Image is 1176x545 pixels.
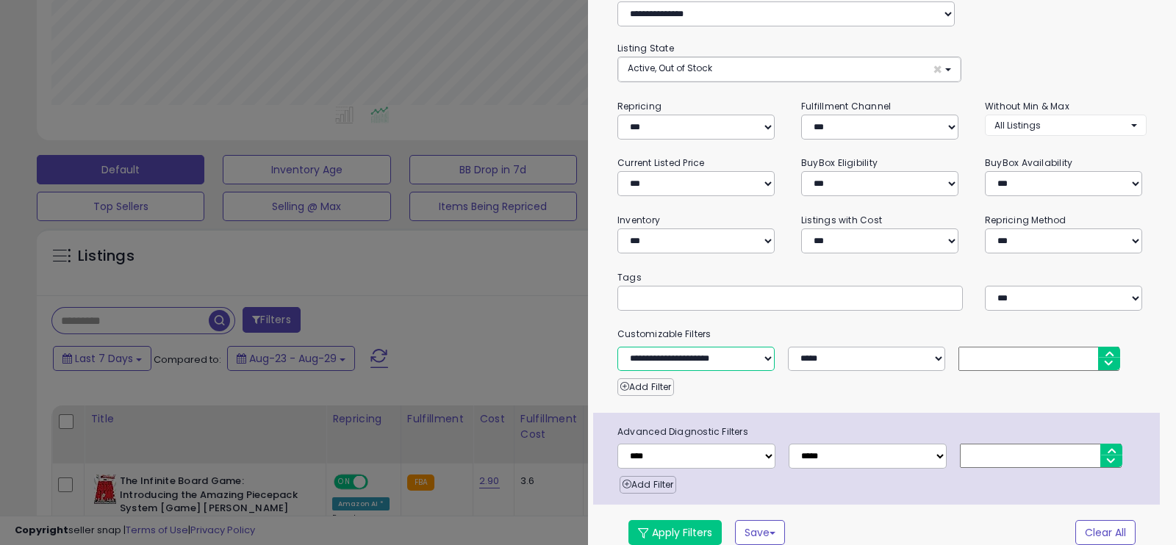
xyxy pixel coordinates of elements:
small: Fulfillment Channel [801,100,891,112]
small: Repricing [617,100,661,112]
button: Save [735,520,785,545]
small: Without Min & Max [985,100,1069,112]
span: All Listings [994,119,1041,131]
span: Active, Out of Stock [628,62,712,74]
span: Advanced Diagnostic Filters [606,424,1160,440]
button: Clear All [1075,520,1136,545]
span: × [933,62,942,77]
small: BuyBox Availability [985,156,1072,169]
small: BuyBox Eligibility [801,156,878,169]
button: Apply Filters [628,520,722,545]
button: All Listings [985,115,1147,136]
small: Inventory [617,214,660,226]
small: Listing State [617,42,674,54]
small: Tags [606,270,1158,286]
button: Add Filter [617,378,674,396]
button: Add Filter [620,476,676,494]
button: Active, Out of Stock × [618,57,961,82]
small: Customizable Filters [606,326,1158,342]
small: Repricing Method [985,214,1066,226]
small: Current Listed Price [617,156,704,169]
small: Listings with Cost [801,214,882,226]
